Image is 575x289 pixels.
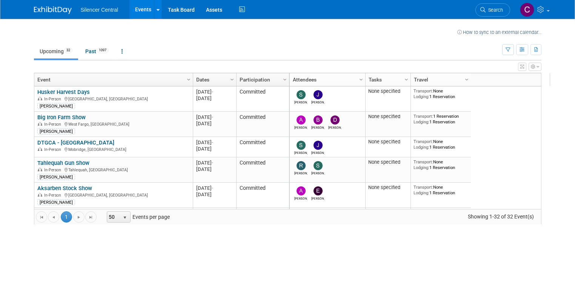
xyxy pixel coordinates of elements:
a: Column Settings [281,73,289,85]
span: - [212,185,213,191]
img: Billee Page [314,115,323,125]
a: Travel [414,73,466,86]
img: Andrew Sorenson [297,115,306,125]
span: Column Settings [186,77,192,83]
img: ExhibitDay [34,6,72,14]
div: [DATE] [196,166,233,172]
td: Committed [236,157,289,183]
a: Aksarben Stock Show [37,185,92,192]
div: Andrew Sorenson [294,195,307,200]
a: Dates [196,73,231,86]
span: Go to the previous page [51,214,57,220]
td: Committed [236,183,289,208]
img: Steve Phillips [297,90,306,99]
div: None specified [368,139,407,145]
span: Transport: [414,184,433,190]
span: Column Settings [282,77,288,83]
img: Rob Young [297,161,306,170]
a: Go to the last page [85,211,97,223]
a: Search [475,3,510,17]
span: select [122,215,128,221]
span: 50 [107,212,120,222]
a: Column Settings [402,73,410,85]
img: Sarah Young [314,161,323,170]
span: Go to the first page [38,214,45,220]
a: Column Settings [184,73,193,85]
span: Silencer Central [81,7,118,13]
a: Husker Harvest Days [37,89,90,95]
span: Lodging: [414,190,429,195]
div: None 1 Reservation [414,139,468,150]
span: Search [486,7,503,13]
div: Mobridge, [GEOGRAPHIC_DATA] [37,146,189,152]
div: None 1 Reservation [414,159,468,170]
div: 1 Reservation 1 Reservation [414,114,468,125]
div: None specified [368,184,407,191]
div: [PERSON_NAME] [37,174,75,180]
span: 1097 [97,48,109,53]
span: Go to the last page [88,214,94,220]
img: Dayla Hughes [331,115,340,125]
a: Go to the next page [73,211,85,223]
div: [DATE] [196,114,233,120]
span: Lodging: [414,119,429,125]
div: [DATE] [196,95,233,101]
img: In-Person Event [38,122,42,126]
span: - [212,160,213,166]
span: Column Settings [464,77,470,83]
span: Transport: [414,88,433,94]
img: In-Person Event [38,193,42,197]
img: Justin Armstrong [314,141,323,150]
div: Eduardo Contreras [311,195,324,200]
div: None specified [368,114,407,120]
a: Tasks [369,73,406,86]
a: Event [37,73,188,86]
span: In-Person [44,122,63,127]
span: In-Person [44,193,63,198]
a: Go to the first page [36,211,47,223]
div: None specified [368,88,407,94]
div: Billee Page [311,125,324,129]
span: Lodging: [414,165,429,170]
span: Events per page [97,211,177,223]
td: Committed [236,208,289,233]
a: Tahlequah Gun Show [37,160,89,166]
td: Committed [236,86,289,112]
a: Upcoming32 [34,44,78,58]
a: Past1097 [80,44,114,58]
a: Column Settings [463,73,471,85]
div: Sarah Young [311,170,324,175]
a: Column Settings [357,73,365,85]
a: Participation [240,73,284,86]
span: Lodging: [414,94,429,99]
div: [PERSON_NAME] [37,199,75,205]
div: Tahlequah, [GEOGRAPHIC_DATA] [37,166,189,173]
span: In-Person [44,97,63,101]
a: DTGCA - [GEOGRAPHIC_DATA] [37,139,114,146]
span: Column Settings [358,77,364,83]
span: - [212,89,213,95]
img: Carin Froehlich [520,3,534,17]
div: [DATE] [196,139,233,146]
td: Committed [236,112,289,137]
span: 1 [61,211,72,223]
div: Steve Phillips [294,150,307,155]
span: In-Person [44,147,63,152]
span: Transport: [414,114,433,119]
div: Rob Young [294,170,307,175]
div: [PERSON_NAME] [37,128,75,134]
div: [GEOGRAPHIC_DATA], [GEOGRAPHIC_DATA] [37,192,189,198]
span: Transport: [414,159,433,164]
div: Dayla Hughes [328,125,341,129]
div: [DATE] [196,120,233,127]
img: Justin Armstrong [314,90,323,99]
div: [DATE] [196,89,233,95]
span: Column Settings [229,77,235,83]
div: [DATE] [196,160,233,166]
div: Andrew Sorenson [294,125,307,129]
img: Andrew Sorenson [297,186,306,195]
img: Eduardo Contreras [314,186,323,195]
a: Go to the previous page [48,211,59,223]
div: West Fargo, [GEOGRAPHIC_DATA] [37,121,189,127]
div: Steve Phillips [294,99,307,104]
